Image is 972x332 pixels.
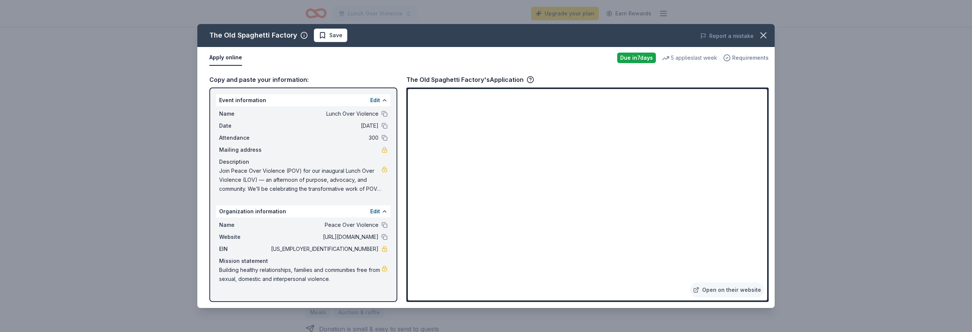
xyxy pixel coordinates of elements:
[370,96,380,105] button: Edit
[216,94,391,106] div: Event information
[329,31,342,40] span: Save
[209,75,397,85] div: Copy and paste your information:
[690,282,764,297] a: Open on their website
[314,29,347,42] button: Save
[370,207,380,216] button: Edit
[219,232,269,241] span: Website
[269,232,379,241] span: [URL][DOMAIN_NAME]
[269,220,379,229] span: Peace Over Violence
[269,121,379,130] span: [DATE]
[219,220,269,229] span: Name
[219,257,388,266] div: Mission statement
[219,121,269,130] span: Date
[219,266,382,284] span: Building healthy relationships, families and communities free from sexual, domestic and interpers...
[617,53,656,63] div: Due in 7 days
[209,50,242,66] button: Apply online
[219,166,382,193] span: Join Peace Over Violence (POV) for our inaugural Lunch Over Violence (LOV) — an afternoon of purp...
[219,157,388,166] div: Description
[219,133,269,142] span: Attendance
[732,53,769,62] span: Requirements
[700,32,754,41] button: Report a mistake
[269,133,379,142] span: 300
[219,109,269,118] span: Name
[269,244,379,254] span: [US_EMPLOYER_IDENTIFICATION_NUMBER]
[723,53,769,62] button: Requirements
[269,109,379,118] span: Lunch Over Violence
[209,29,297,41] div: The Old Spaghetti Factory
[219,145,269,154] span: Mailing address
[216,205,391,217] div: Organization information
[406,75,534,85] div: The Old Spaghetti Factory's Application
[219,244,269,254] span: EIN
[662,53,717,62] div: 5 applies last week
